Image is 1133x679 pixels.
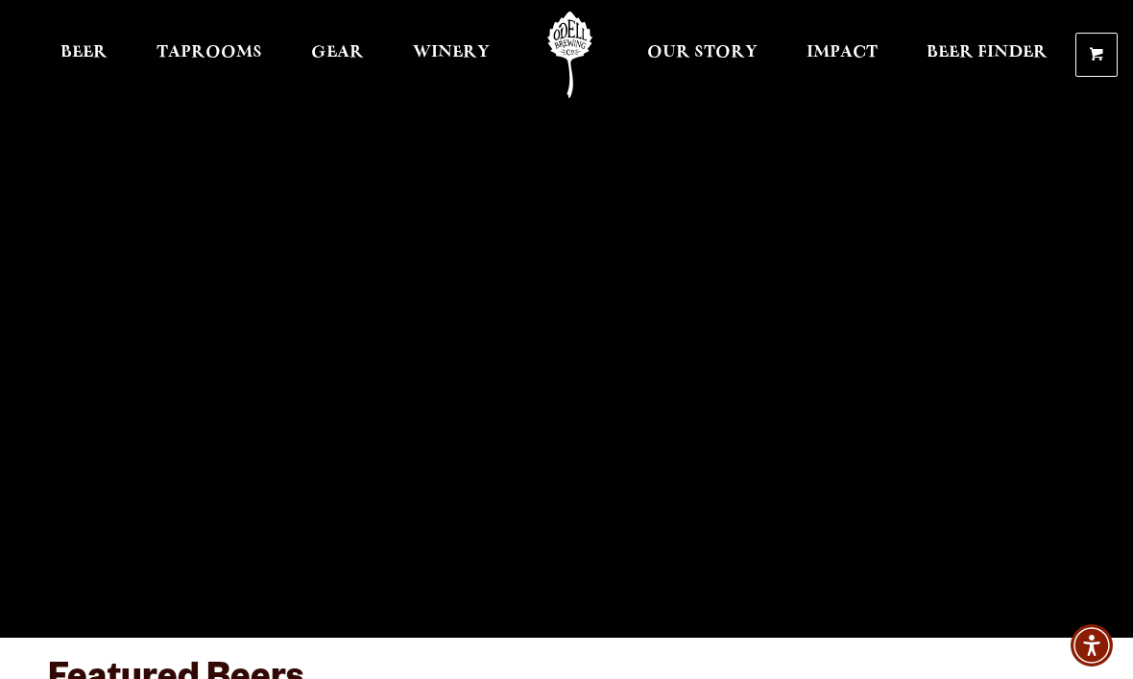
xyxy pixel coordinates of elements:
span: Our Story [647,45,758,61]
a: Odell Home [534,12,606,98]
span: Gear [311,45,364,61]
span: Impact [807,45,878,61]
a: Beer [48,12,120,98]
a: Our Story [635,12,770,98]
span: Beer [60,45,108,61]
div: Accessibility Menu [1071,624,1113,667]
a: Taprooms [144,12,275,98]
span: Beer Finder [927,45,1048,61]
a: Winery [400,12,502,98]
span: Winery [413,45,490,61]
a: Gear [299,12,376,98]
a: Impact [794,12,890,98]
a: Beer Finder [914,12,1060,98]
span: Taprooms [157,45,262,61]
